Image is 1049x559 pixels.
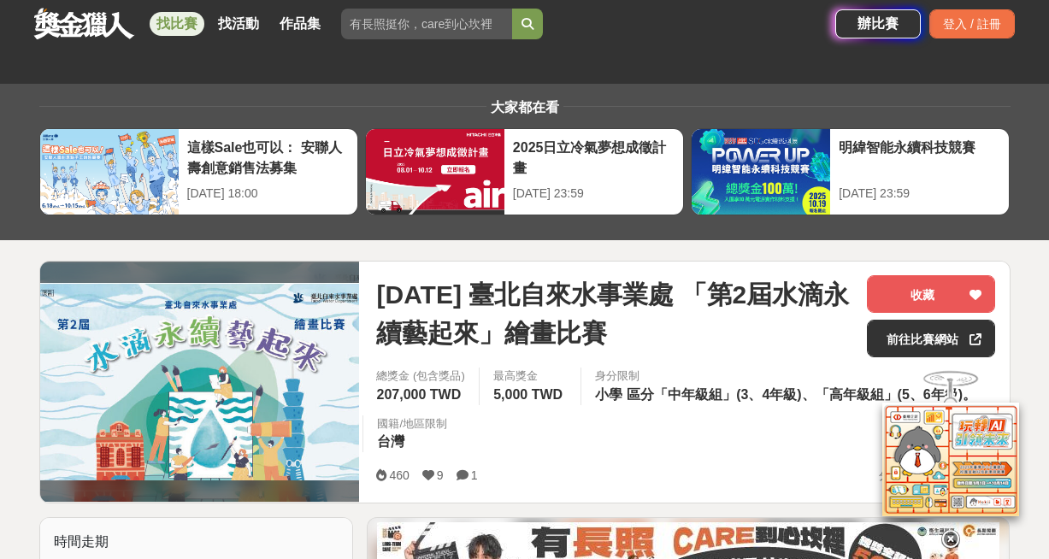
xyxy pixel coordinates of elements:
[365,128,684,215] a: 2025日立冷氣夢想成徵計畫[DATE] 23:59
[627,387,976,402] span: 區分「中年級組」(3、4年級)、「高年級組」(5、6年級)。
[273,12,327,36] a: 作品集
[377,434,404,449] span: 台灣
[867,320,995,357] a: 前往比賽網站
[513,138,675,176] div: 2025日立冷氣夢想成徵計畫
[437,468,444,482] span: 9
[867,275,995,313] button: 收藏
[377,415,447,432] div: 國籍/地區限制
[493,387,563,402] span: 5,000 TWD
[595,387,622,402] span: 小學
[839,185,1000,203] div: [DATE] 23:59
[882,401,1019,515] img: d2146d9a-e6f6-4337-9592-8cefde37ba6b.png
[40,283,360,480] img: Cover Image
[376,368,465,385] span: 總獎金 (包含獎品)
[493,368,567,385] span: 最高獎金
[376,275,853,352] span: [DATE] 臺北自來水事業處 「第2屆水滴永續藝起來」繪畫比賽
[839,138,1000,176] div: 明緯智能永續科技競賽
[691,128,1010,215] a: 明緯智能永續科技競賽[DATE] 23:59
[39,128,358,215] a: 這樣Sale也可以： 安聯人壽創意銷售法募集[DATE] 18:00
[471,468,478,482] span: 1
[595,368,981,385] div: 身分限制
[486,100,563,115] span: 大家都在看
[150,12,204,36] a: 找比賽
[187,138,349,176] div: 這樣Sale也可以： 安聯人壽創意銷售法募集
[187,185,349,203] div: [DATE] 18:00
[513,185,675,203] div: [DATE] 23:59
[929,9,1015,38] div: 登入 / 註冊
[389,468,409,482] span: 460
[341,9,512,39] input: 有長照挺你，care到心坎裡！青春出手，拍出照顧 影音徵件活動
[211,12,266,36] a: 找活動
[835,9,921,38] a: 辦比賽
[376,387,461,402] span: 207,000 TWD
